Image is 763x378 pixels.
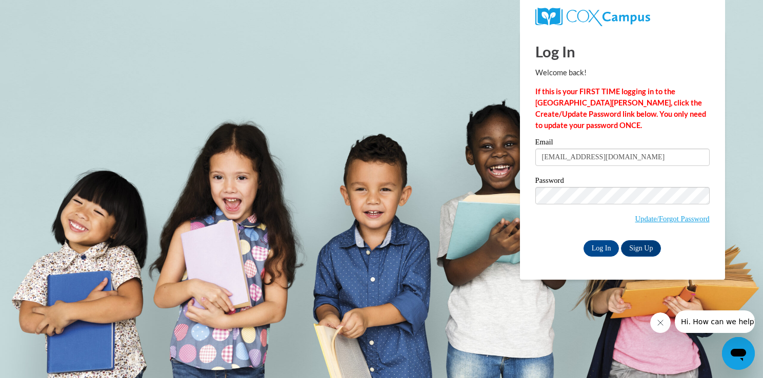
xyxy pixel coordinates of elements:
p: Welcome back! [535,67,710,78]
a: Sign Up [621,240,661,257]
iframe: Message from company [675,310,755,333]
label: Email [535,138,710,149]
iframe: Button to launch messaging window [722,337,755,370]
a: COX Campus [535,8,710,26]
iframe: Close message [650,312,671,333]
label: Password [535,177,710,187]
a: Update/Forgot Password [635,215,710,223]
strong: If this is your FIRST TIME logging in to the [GEOGRAPHIC_DATA][PERSON_NAME], click the Create/Upd... [535,87,706,130]
input: Log In [584,240,619,257]
img: COX Campus [535,8,650,26]
h1: Log In [535,41,710,62]
span: Hi. How can we help? [6,7,83,15]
